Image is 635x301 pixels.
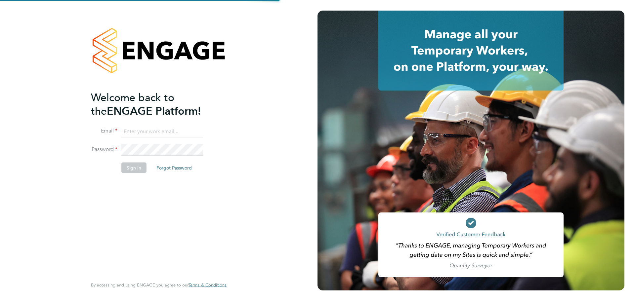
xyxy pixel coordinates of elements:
input: Enter your work email... [121,126,203,137]
a: Terms & Conditions [189,282,227,288]
button: Forgot Password [151,163,197,173]
h2: ENGAGE Platform! [91,91,220,118]
span: Welcome back to the [91,91,174,117]
button: Sign In [121,163,147,173]
label: Password [91,146,117,153]
label: Email [91,128,117,134]
span: By accessing and using ENGAGE you agree to our [91,282,227,288]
